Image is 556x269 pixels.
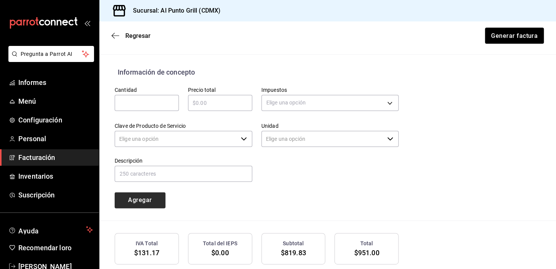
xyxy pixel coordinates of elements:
[115,131,238,147] input: Elige una opción
[18,244,71,252] font: Recomendar loro
[18,172,53,180] font: Inventarios
[18,116,62,124] font: Configuración
[18,135,46,143] font: Personal
[134,249,159,257] span: $131.17
[136,240,158,248] h3: IVA Total
[188,87,252,92] label: Precio total
[84,20,90,26] button: abrir_cajón_menú
[18,227,39,235] font: Ayuda
[118,68,195,76] font: Información de concepto
[115,166,252,182] input: 250 caracteres
[112,32,151,39] button: Regresar
[360,240,373,248] h3: Total
[8,46,94,62] button: Pregunta a Parrot AI
[261,86,287,93] font: Impuestos
[115,123,252,128] label: Clave de Producto de Servicio
[485,28,544,44] button: Generar factura
[18,153,55,161] font: Facturación
[115,157,143,163] font: Descripción
[21,51,73,57] font: Pregunta a Parrot AI
[125,32,151,39] font: Regresar
[115,87,179,92] label: Cantidad
[261,123,399,128] label: Unidad
[261,95,399,111] div: Elige una opción
[18,78,46,86] font: Informes
[261,131,384,147] input: Elige una opción
[491,32,538,39] font: Generar factura
[133,7,220,14] font: Sucursal: Al Punto Grill (CDMX)
[203,240,237,246] font: Total del IEPS
[18,97,36,105] font: Menú
[5,55,94,64] a: Pregunta a Parrot AI
[281,249,306,257] span: $819.83
[354,249,379,257] span: $951.00
[18,191,55,199] font: Suscripción
[188,98,252,108] input: $0.00
[283,240,304,248] h3: Subtotal
[211,249,229,257] font: $0.00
